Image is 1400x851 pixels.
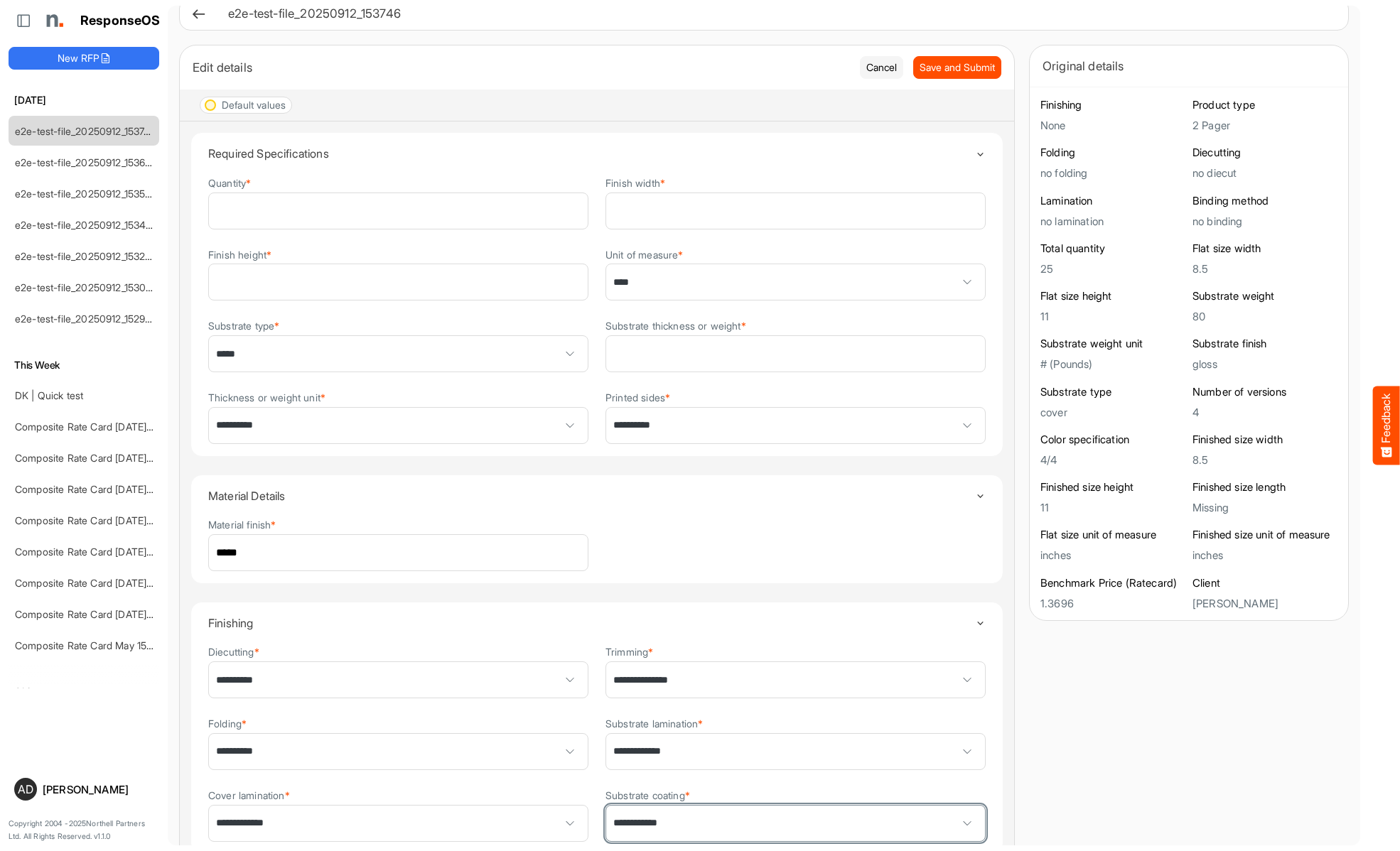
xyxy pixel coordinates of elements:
[1040,98,1185,112] h6: Finishing
[1040,597,1185,609] h5: 1.3696
[1040,454,1185,466] h5: 4/4
[1192,167,1337,179] h5: no diecut
[208,392,325,403] label: Thickness or weight unit
[1192,385,1337,399] h6: Number of versions
[1040,215,1185,227] h5: no lamination
[1040,263,1185,275] h5: 25
[208,646,259,657] label: Diecutting
[1040,385,1185,399] h6: Substrate type
[208,133,986,174] summary: Toggle content
[1192,215,1337,227] h5: no binding
[18,784,33,795] span: AD
[1192,358,1337,370] h5: gloss
[15,421,183,433] a: Composite Rate Card [DATE]_smaller
[15,188,155,200] a: e2e-test-file_20250912_153518
[208,489,975,502] h4: Material Details
[15,608,208,620] a: Composite Rate Card [DATE] mapping test
[15,156,155,168] a: e2e-test-file_20250912_153631
[1040,480,1185,494] h6: Finished size height
[15,281,156,293] a: e2e-test-file_20250912_153016
[1192,549,1337,561] h5: inches
[1192,119,1337,131] h5: 2 Pager
[222,100,286,110] div: Default values
[1040,146,1185,160] h6: Folding
[913,56,1001,79] button: Save and Submit Progress
[1192,98,1337,112] h6: Product type
[208,475,986,516] summary: Toggle content
[208,178,251,188] label: Quantity
[1192,406,1337,418] h5: 4
[15,313,158,325] a: e2e-test-file_20250912_152903
[15,125,156,137] a: e2e-test-file_20250912_153746
[1192,289,1337,303] h6: Substrate weight
[605,790,690,801] label: Substrate coating
[208,147,975,160] h4: Required Specifications
[1192,528,1337,542] h6: Finished size unit of measure
[1192,433,1337,447] h6: Finished size width
[208,790,290,801] label: Cover lamination
[208,602,986,644] summary: Toggle content
[605,320,746,331] label: Substrate thickness or weight
[208,249,271,260] label: Finish height
[1192,194,1337,208] h6: Binding method
[1192,263,1337,275] h5: 8.5
[15,639,157,651] a: Composite Rate Card May 15-2
[193,58,849,77] div: Edit details
[1040,433,1185,447] h6: Color specification
[15,514,247,526] a: Composite Rate Card [DATE] mapping test_deleted
[228,8,1325,20] h6: e2e-test-file_20250912_153746
[1373,386,1400,465] button: Feedback
[1040,337,1185,351] h6: Substrate weight unit
[1040,502,1185,514] h5: 11
[1192,146,1337,160] h6: Diecutting
[1040,310,1185,322] h5: 11
[9,47,159,70] button: New RFP
[1192,576,1337,590] h6: Client
[1040,406,1185,418] h5: cover
[1040,528,1185,542] h6: Flat size unit of measure
[1192,337,1337,351] h6: Substrate finish
[1192,597,1337,609] h5: [PERSON_NAME]
[208,617,975,629] h4: Finishing
[1192,480,1337,494] h6: Finished size length
[1040,358,1185,370] h5: # (Pounds)
[1040,549,1185,561] h5: inches
[15,250,157,262] a: e2e-test-file_20250912_153238
[208,320,279,331] label: Substrate type
[920,60,995,75] span: Save and Submit
[208,718,247,729] label: Folding
[80,13,161,28] h1: ResponseOS
[1040,194,1185,208] h6: Lamination
[1040,289,1185,303] h6: Flat size height
[860,56,903,79] button: Cancel
[15,219,156,231] a: e2e-test-file_20250912_153401
[1040,119,1185,131] h5: None
[15,389,83,401] a: DK | Quick test
[605,249,684,260] label: Unit of measure
[605,718,703,729] label: Substrate lamination
[9,684,159,700] h6: Older
[1040,167,1185,179] h5: no folding
[208,519,276,530] label: Material finish
[605,392,670,403] label: Printed sides
[1040,242,1185,256] h6: Total quantity
[15,452,247,464] a: Composite Rate Card [DATE] mapping test_deleted
[1192,310,1337,322] h5: 80
[15,577,208,589] a: Composite Rate Card [DATE] mapping test
[605,646,653,657] label: Trimming
[9,92,159,108] h6: [DATE]
[15,546,247,558] a: Composite Rate Card [DATE] mapping test_deleted
[1192,242,1337,256] h6: Flat size width
[1043,56,1335,76] div: Original details
[1040,576,1185,590] h6: Benchmark Price (Ratecard)
[39,6,68,35] img: Northell
[1192,454,1337,466] h5: 8.5
[9,357,159,373] h6: This Week
[1192,502,1337,514] h5: Missing
[605,178,665,188] label: Finish width
[15,483,247,495] a: Composite Rate Card [DATE] mapping test_deleted
[9,818,159,842] p: Copyright 2004 - 2025 Northell Partners Ltd. All Rights Reserved. v 1.1.0
[43,784,154,795] div: [PERSON_NAME]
